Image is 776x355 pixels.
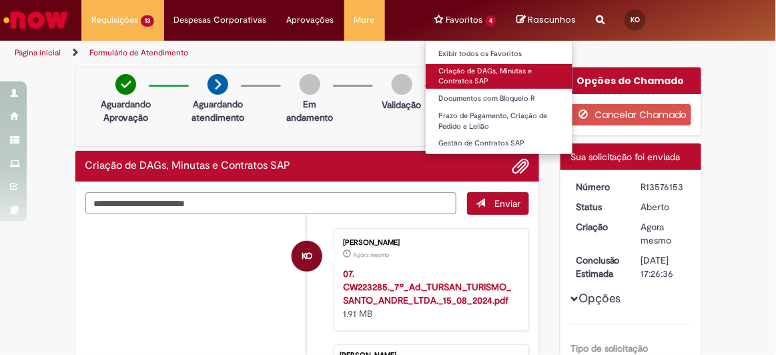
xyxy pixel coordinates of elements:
[302,240,313,272] span: KO
[641,200,687,214] div: Aberto
[208,74,228,95] img: arrow-next.png
[631,15,640,24] span: KO
[467,192,529,215] button: Enviar
[494,198,520,210] span: Enviar
[641,221,672,246] span: Agora mesmo
[570,104,691,125] button: Cancelar Chamado
[426,91,573,106] a: Documentos com Bloqueio R
[426,64,573,89] a: Criação de DAGs, Minutas e Contratos SAP
[115,74,136,95] img: check-circle-green.png
[10,41,442,65] ul: Trilhas de página
[486,15,497,27] span: 4
[101,97,151,124] p: Aguardando Aprovação
[292,241,322,272] div: Karina Dias Bustamante De Oliveira
[382,98,422,111] p: Validação
[191,97,244,124] p: Aguardando atendimento
[89,47,188,58] a: Formulário de Atendimento
[570,342,649,354] b: Tipo de solicitação
[426,136,573,151] a: Gestão de Contratos SAP
[343,267,515,320] div: 1.91 MB
[566,200,631,214] dt: Status
[353,251,389,259] span: Agora mesmo
[174,13,267,27] span: Despesas Corporativas
[641,220,687,247] div: 29/09/2025 11:26:33
[566,254,631,280] dt: Conclusão Estimada
[300,74,320,95] img: img-circle-grey.png
[516,13,576,26] a: No momento, sua lista de rascunhos tem 0 Itens
[560,67,701,94] div: Opções do Chamado
[343,268,511,306] a: 07. CW223285._7º_Ad._TURSAN_TURISMO_SANTO_ANDRE_LTDA._15_08_2024.pdf
[286,97,333,124] p: Em andamento
[85,192,456,214] textarea: Digite sua mensagem aqui...
[1,7,70,33] img: ServiceNow
[287,13,334,27] span: Aprovações
[15,47,61,58] a: Página inicial
[446,13,483,27] span: Favoritos
[343,239,515,247] div: [PERSON_NAME]
[570,151,681,163] span: Sua solicitação foi enviada
[392,74,412,95] img: img-circle-grey.png
[91,13,138,27] span: Requisições
[512,157,529,175] button: Adicionar anexos
[426,47,573,61] a: Exibir todos os Favoritos
[641,221,672,246] time: 29/09/2025 11:26:33
[641,180,687,194] div: R13576153
[426,109,573,133] a: Prazo de Pagamento, Criação de Pedido e Leilão
[141,15,154,27] span: 13
[641,254,687,280] div: [DATE] 17:26:36
[528,13,576,26] span: Rascunhos
[566,220,631,234] dt: Criação
[354,13,375,27] span: More
[425,40,574,155] ul: Favoritos
[353,251,389,259] time: 29/09/2025 11:26:24
[85,160,291,172] h2: Criação de DAGs, Minutas e Contratos SAP Histórico de tíquete
[566,180,631,194] dt: Número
